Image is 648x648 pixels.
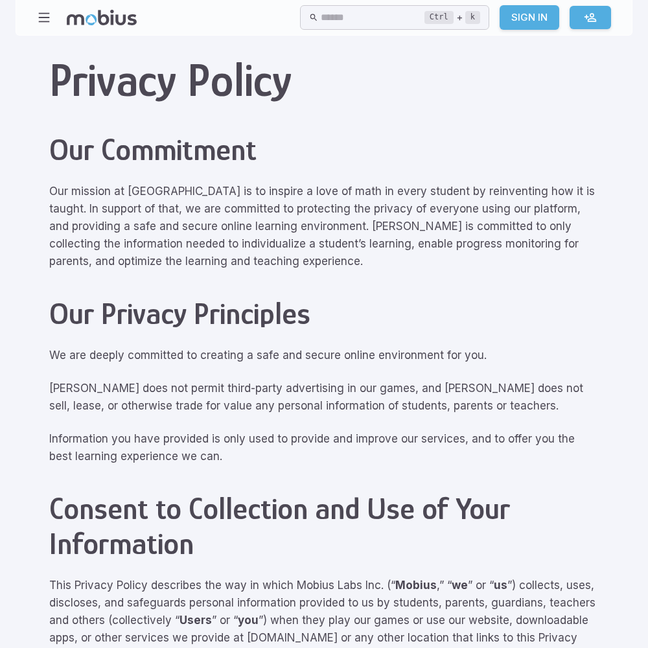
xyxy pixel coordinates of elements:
[49,54,599,106] h1: Privacy Policy
[179,614,212,627] strong: Users
[395,579,437,592] strong: Mobius
[424,10,480,25] div: +
[49,347,599,364] p: We are deeply committed to creating a safe and secure online environment for you.
[424,11,454,24] kbd: Ctrl
[49,183,599,270] p: Our mission at [GEOGRAPHIC_DATA] is to inspire a love of math in every student by reinventing how...
[49,380,599,415] p: [PERSON_NAME] does not permit third-party advertising in our games, and [PERSON_NAME] does not se...
[494,579,507,592] strong: us
[49,132,599,167] h2: Our Commitment
[49,491,599,561] h2: Consent to Collection and Use of Your Information
[465,11,480,24] kbd: k
[452,579,468,592] strong: we
[49,296,599,331] h2: Our Privacy Principles
[500,5,559,30] a: Sign In
[49,430,599,465] p: Information you have provided is only used to provide and improve our services, and to offer you ...
[238,614,259,627] strong: you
